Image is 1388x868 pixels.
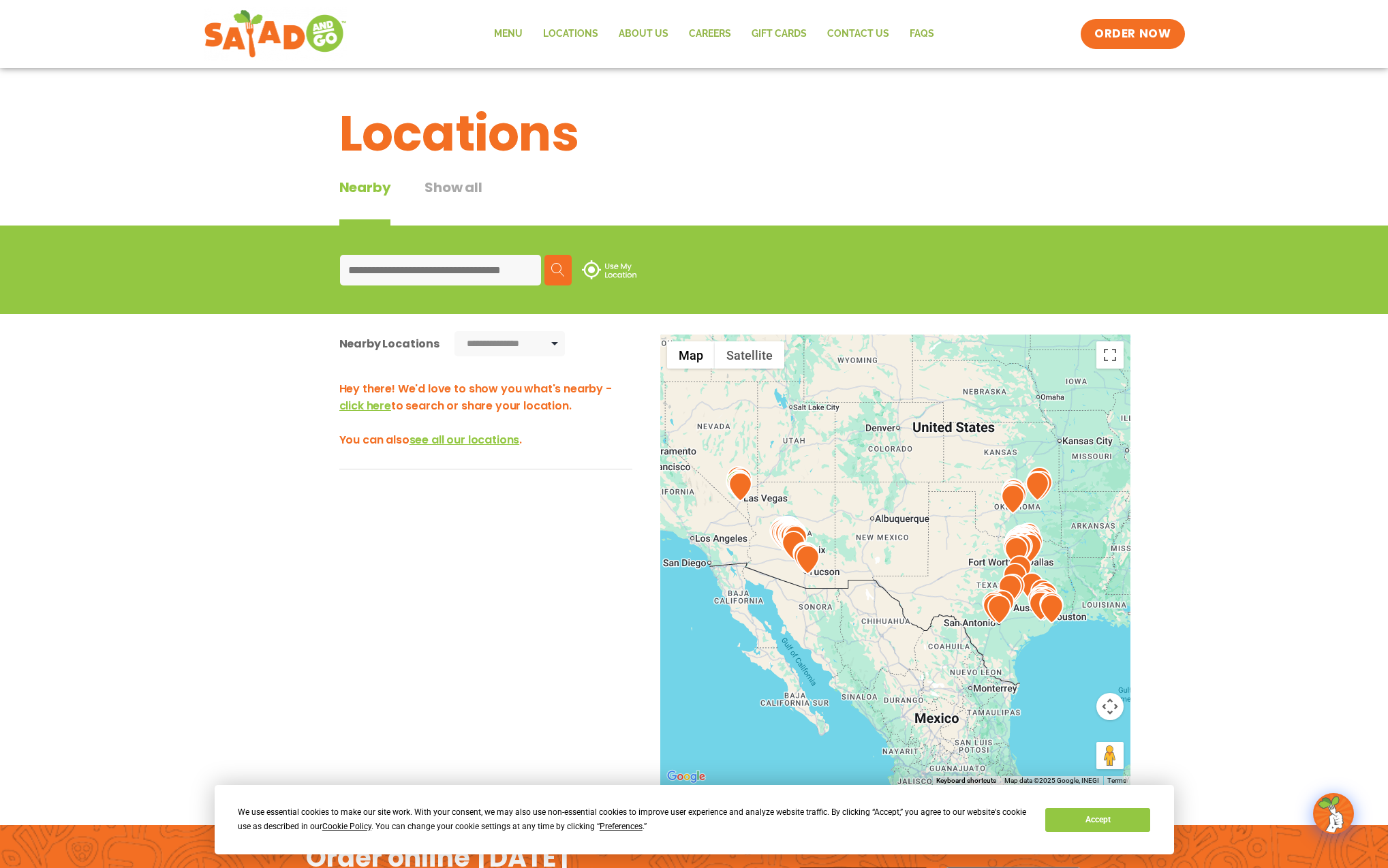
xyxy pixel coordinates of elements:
span: Map data ©2025 Google, INEGI [1004,777,1099,784]
h1: Locations [339,97,1049,170]
a: Terms (opens in new tab) [1107,777,1126,784]
a: Locations [533,18,608,50]
button: Keyboard shortcuts [936,776,996,786]
button: Accept [1045,808,1150,832]
img: wpChatIcon [1314,794,1353,833]
nav: Menu [484,18,944,50]
a: Careers [679,18,741,50]
img: Google [664,768,709,786]
div: Cookie Consent Prompt [215,785,1174,854]
button: Show street map [667,341,715,369]
div: Tabbed content [339,177,516,226]
a: Menu [484,18,533,50]
button: Show all [425,177,482,226]
div: Nearby [339,177,391,226]
button: Map camera controls [1096,693,1124,720]
div: We use essential cookies to make our site work. With your consent, we may also use non-essential ... [238,805,1029,834]
img: search.svg [551,263,565,277]
img: new-SAG-logo-768×292 [204,7,348,61]
img: use-location.svg [582,260,636,279]
a: Contact Us [817,18,899,50]
span: see all our locations [410,432,520,448]
a: ORDER NOW [1081,19,1184,49]
a: About Us [608,18,679,50]
a: Open this area in Google Maps (opens a new window) [664,768,709,786]
div: Nearby Locations [339,335,439,352]
a: GIFT CARDS [741,18,817,50]
button: Toggle fullscreen view [1096,341,1124,369]
button: Drag Pegman onto the map to open Street View [1096,742,1124,769]
h3: Hey there! We'd love to show you what's nearby - to search or share your location. You can also . [339,380,632,448]
span: ORDER NOW [1094,26,1171,42]
a: FAQs [899,18,944,50]
span: Preferences [600,822,643,831]
button: Show satellite imagery [715,341,784,369]
span: click here [339,398,391,414]
span: Cookie Policy [322,822,371,831]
